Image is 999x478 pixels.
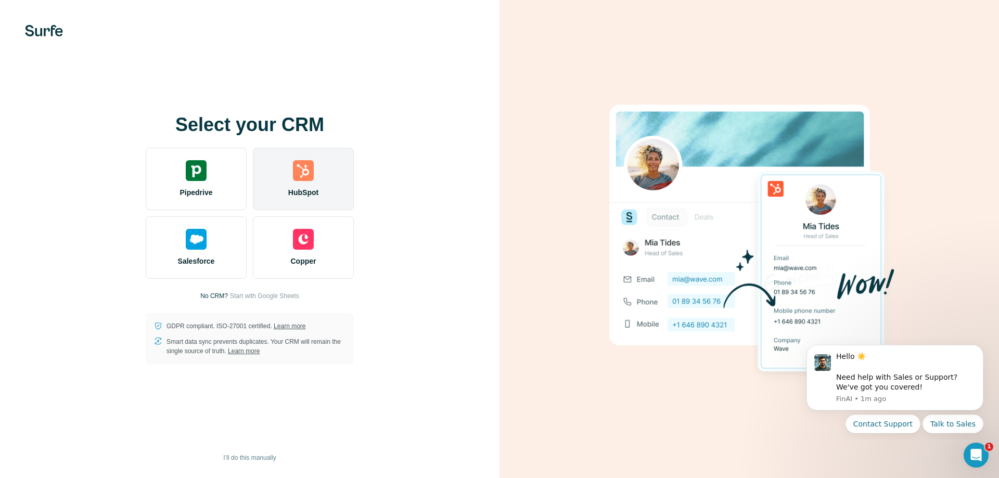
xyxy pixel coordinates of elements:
[216,450,283,466] button: I’ll do this manually
[291,256,316,266] span: Copper
[25,25,63,36] img: Surfe's logo
[274,322,305,330] a: Learn more
[223,453,276,462] span: I’ll do this manually
[180,187,212,198] span: Pipedrive
[186,160,207,181] img: pipedrive's logo
[166,337,345,356] p: Smart data sync prevents duplicates. Your CRM will remain the single source of truth.
[146,114,354,135] h1: Select your CRM
[228,347,260,355] a: Learn more
[293,160,314,181] img: hubspot's logo
[200,291,228,301] p: No CRM?
[230,291,299,301] button: Start with Google Sheets
[293,229,314,250] img: copper's logo
[178,256,215,266] span: Salesforce
[288,187,318,198] span: HubSpot
[791,335,999,440] iframe: Intercom notifications message
[964,443,989,468] iframe: Intercom live chat
[985,443,993,451] span: 1
[166,321,305,331] p: GDPR compliant. ISO-27001 certified.
[604,88,895,390] img: HUBSPOT image
[186,229,207,250] img: salesforce's logo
